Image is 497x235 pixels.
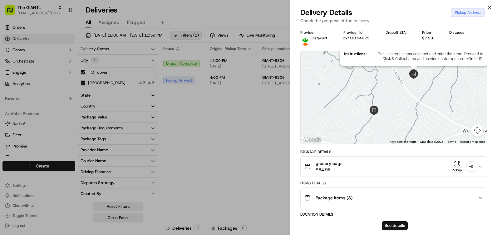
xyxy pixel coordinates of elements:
button: Keyboard shortcuts [390,140,416,144]
div: + 5 [467,162,475,171]
a: 💻API Documentation [50,88,103,99]
div: Distance [449,30,471,35]
span: Package Items ( 3 ) [316,195,352,201]
span: Instructions : [344,52,367,70]
img: Nash [6,6,19,19]
div: $7.90 [422,36,439,41]
span: API Documentation [59,91,100,97]
span: $64.96 [316,167,342,173]
p: Check the progress of the delivery [300,17,487,24]
p: Instacart [312,36,327,41]
div: Provider Id [343,30,376,35]
button: Map camera controls [471,124,484,137]
button: Pickup [450,161,464,173]
a: 📗Knowledge Base [4,88,50,99]
button: Pickup+5 [450,161,475,173]
div: Start new chat [21,60,102,66]
a: Powered byPylon [44,106,76,111]
div: 📗 [6,91,11,96]
a: Terms (opens in new tab) [447,140,456,143]
div: - [386,36,412,41]
span: Delivery Details [300,7,352,17]
div: Package Details [300,149,487,154]
button: grocery bags$64.96Pickup+5 [301,157,487,177]
div: Items Details [300,181,487,186]
p: Welcome 👋 [6,25,114,35]
span: Knowledge Base [12,91,48,97]
div: Dropoff ETA [386,30,412,35]
img: profile_instacart_ahold_partner.png [300,36,310,46]
a: Open this area in Google Maps (opens a new window) [302,136,323,144]
img: 1736555255976-a54dd68f-1ca7-489b-9aae-adbdc363a1c4 [6,60,17,71]
span: Park in a regular parking spot and enter the store. Proceed to Click & Collect area and provide c... [369,52,483,70]
div: Pickup [450,167,464,173]
a: Report a map error [460,140,485,143]
span: - [312,41,313,46]
button: Package Items (3) [301,188,487,208]
img: Google [302,136,323,144]
div: 💻 [53,91,58,96]
div: Price [422,30,439,35]
div: Location Details [300,212,487,217]
div: We're available if you need us! [21,66,79,71]
input: Got a question? Start typing here... [16,40,112,47]
button: See details [382,221,408,230]
button: m716194625 [343,36,369,41]
span: Map data ©2025 [420,140,444,143]
div: - [449,36,471,41]
span: grocery bags [316,160,342,167]
div: Provider [300,30,333,35]
span: Pylon [62,106,76,111]
button: Start new chat [106,62,114,69]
